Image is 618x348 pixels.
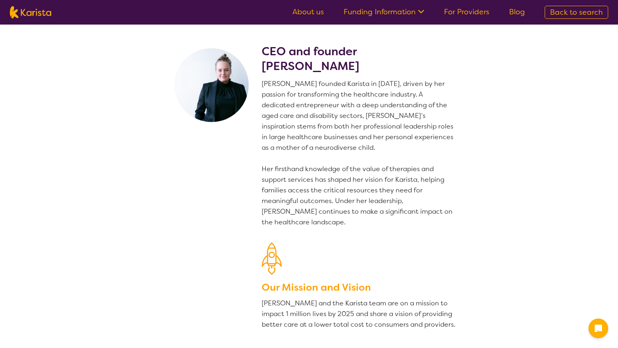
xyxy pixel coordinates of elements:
[262,79,457,228] p: [PERSON_NAME] founded Karista in [DATE], driven by her passion for transforming the healthcare in...
[509,7,525,17] a: Blog
[10,6,51,18] img: Karista logo
[545,6,608,19] a: Back to search
[344,7,424,17] a: Funding Information
[262,298,457,330] p: [PERSON_NAME] and the Karista team are on a mission to impact 1 million lives by 2025 and share a...
[292,7,324,17] a: About us
[444,7,489,17] a: For Providers
[262,280,457,295] h3: Our Mission and Vision
[262,242,282,275] img: Our Mission
[550,7,603,17] span: Back to search
[262,44,457,74] h2: CEO and founder [PERSON_NAME]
